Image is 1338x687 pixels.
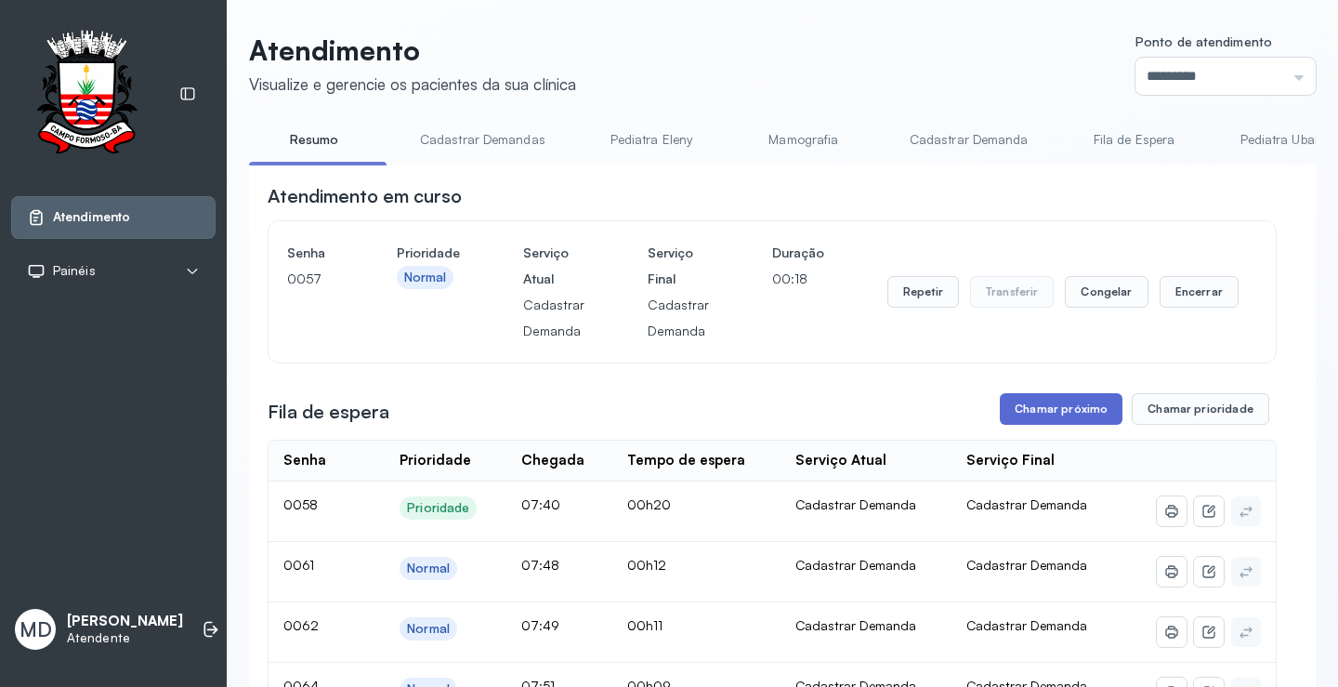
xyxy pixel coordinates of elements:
div: Senha [283,452,326,469]
div: Visualize e gerencie os pacientes da sua clínica [249,74,576,94]
a: Cadastrar Demandas [401,125,564,155]
p: Cadastrar Demanda [523,292,584,344]
a: Pediatra Eleny [586,125,716,155]
h4: Senha [287,240,334,266]
a: Cadastrar Demanda [891,125,1047,155]
div: Serviço Final [966,452,1055,469]
span: Atendimento [53,209,130,225]
span: Painéis [53,263,96,279]
div: Cadastrar Demanda [795,496,937,513]
div: Cadastrar Demanda [795,557,937,574]
a: Fila de Espera [1069,125,1200,155]
span: Cadastrar Demanda [966,496,1087,512]
button: Transferir [970,276,1055,308]
div: Cadastrar Demanda [795,617,937,634]
span: 00h11 [627,617,662,633]
span: Cadastrar Demanda [966,617,1087,633]
span: 07:40 [521,496,560,512]
span: 0061 [283,557,314,573]
a: Atendimento [27,208,200,227]
h4: Prioridade [397,240,460,266]
h4: Serviço Atual [523,240,584,292]
h3: Atendimento em curso [268,183,462,209]
a: Mamografia [739,125,869,155]
div: Normal [404,270,447,285]
div: Prioridade [400,452,471,469]
button: Chamar prioridade [1132,393,1269,425]
button: Encerrar [1160,276,1239,308]
button: Congelar [1065,276,1148,308]
span: 07:48 [521,557,559,573]
div: Tempo de espera [627,452,745,469]
p: Atendente [67,630,183,646]
h4: Serviço Final [648,240,709,292]
p: 00:18 [772,266,824,292]
a: Resumo [249,125,379,155]
p: Atendimento [249,33,576,67]
button: Repetir [887,276,959,308]
h3: Fila de espera [268,399,389,425]
button: Chamar próximo [1000,393,1122,425]
span: 07:49 [521,617,559,633]
p: Cadastrar Demanda [648,292,709,344]
span: 00h20 [627,496,671,512]
span: 0058 [283,496,318,512]
p: 0057 [287,266,334,292]
div: Serviço Atual [795,452,886,469]
span: 00h12 [627,557,666,573]
img: Logotipo do estabelecimento [20,30,153,159]
div: Normal [407,621,450,637]
p: [PERSON_NAME] [67,613,183,630]
div: Prioridade [407,500,469,516]
h4: Duração [772,240,824,266]
span: Ponto de atendimento [1135,33,1272,49]
span: 0062 [283,617,319,633]
span: Cadastrar Demanda [966,557,1087,573]
div: Normal [407,561,450,576]
div: Chegada [521,452,584,469]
